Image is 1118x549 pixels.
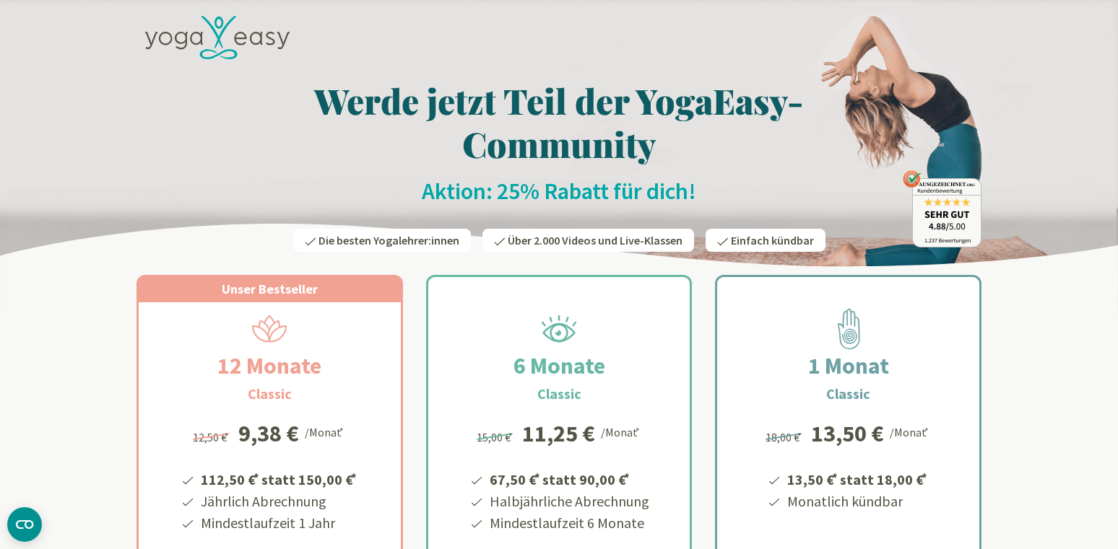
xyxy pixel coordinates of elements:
h3: Classic [826,383,870,405]
li: Monatlich kündbar [785,491,929,512]
div: 13,50 € [811,422,884,445]
span: Über 2.000 Videos und Live-Klassen [508,233,682,247]
h1: Werde jetzt Teil der YogaEasy-Community [136,79,981,165]
li: 67,50 € statt 90,00 € [487,466,649,491]
span: 12,50 € [193,430,231,444]
li: Jährlich Abrechnung [199,491,359,512]
h2: 1 Monat [773,348,924,383]
div: 11,25 € [522,422,595,445]
div: /Monat [890,422,931,441]
li: 13,50 € statt 18,00 € [785,466,929,491]
span: 18,00 € [766,430,804,444]
li: Mindestlaufzeit 1 Jahr [199,512,359,534]
li: 112,50 € statt 150,00 € [199,466,359,491]
h2: 6 Monate [479,348,640,383]
h3: Classic [537,383,581,405]
span: Unser Bestseller [222,281,318,297]
h2: Aktion: 25% Rabatt für dich! [136,177,981,206]
div: /Monat [305,422,346,441]
button: CMP-Widget öffnen [7,507,42,542]
div: 9,38 € [238,422,299,445]
li: Mindestlaufzeit 6 Monate [487,512,649,534]
div: /Monat [601,422,642,441]
h3: Classic [248,383,292,405]
img: ausgezeichnet_badge.png [903,170,981,247]
li: Halbjährliche Abrechnung [487,491,649,512]
span: Die besten Yogalehrer:innen [318,233,459,247]
h2: 12 Monate [183,348,356,383]
span: Einfach kündbar [731,233,814,247]
span: 15,00 € [477,430,515,444]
